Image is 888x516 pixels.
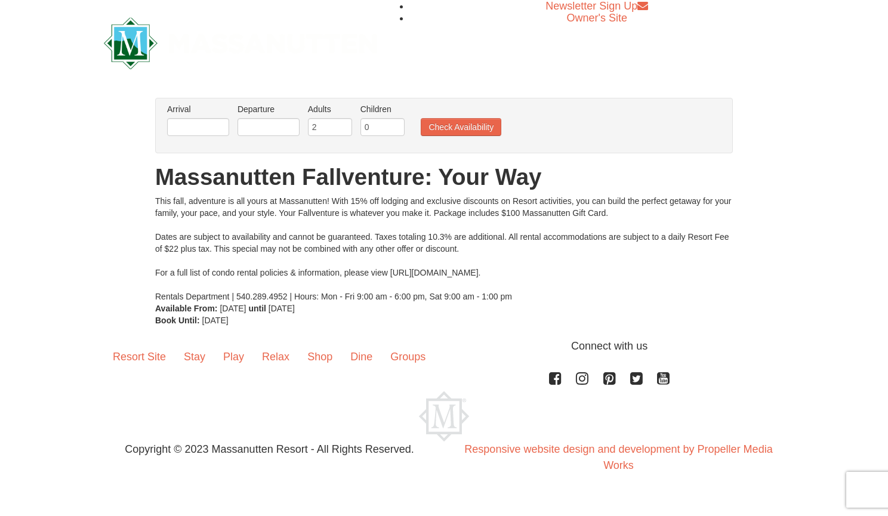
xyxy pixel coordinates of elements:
label: Departure [238,103,300,115]
a: Responsive website design and development by Propeller Media Works [464,443,772,471]
img: Massanutten Resort Logo [104,17,377,69]
h1: Massanutten Fallventure: Your Way [155,165,733,189]
a: Stay [175,338,214,375]
label: Arrival [167,103,229,115]
a: Groups [381,338,434,375]
a: Play [214,338,253,375]
p: Connect with us [104,338,784,354]
a: Dine [341,338,381,375]
p: Copyright © 2023 Massanutten Resort - All Rights Reserved. [95,441,444,458]
img: Massanutten Resort Logo [419,391,469,441]
a: Shop [298,338,341,375]
span: [DATE] [220,304,246,313]
a: Owner's Site [567,12,627,24]
a: Resort Site [104,338,175,375]
strong: until [248,304,266,313]
span: [DATE] [269,304,295,313]
a: Massanutten Resort [104,27,377,55]
button: Check Availability [421,118,501,136]
strong: Available From: [155,304,218,313]
label: Children [360,103,405,115]
strong: Book Until: [155,316,200,325]
label: Adults [308,103,352,115]
span: [DATE] [202,316,229,325]
a: Relax [253,338,298,375]
div: This fall, adventure is all yours at Massanutten! With 15% off lodging and exclusive discounts on... [155,195,733,302]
